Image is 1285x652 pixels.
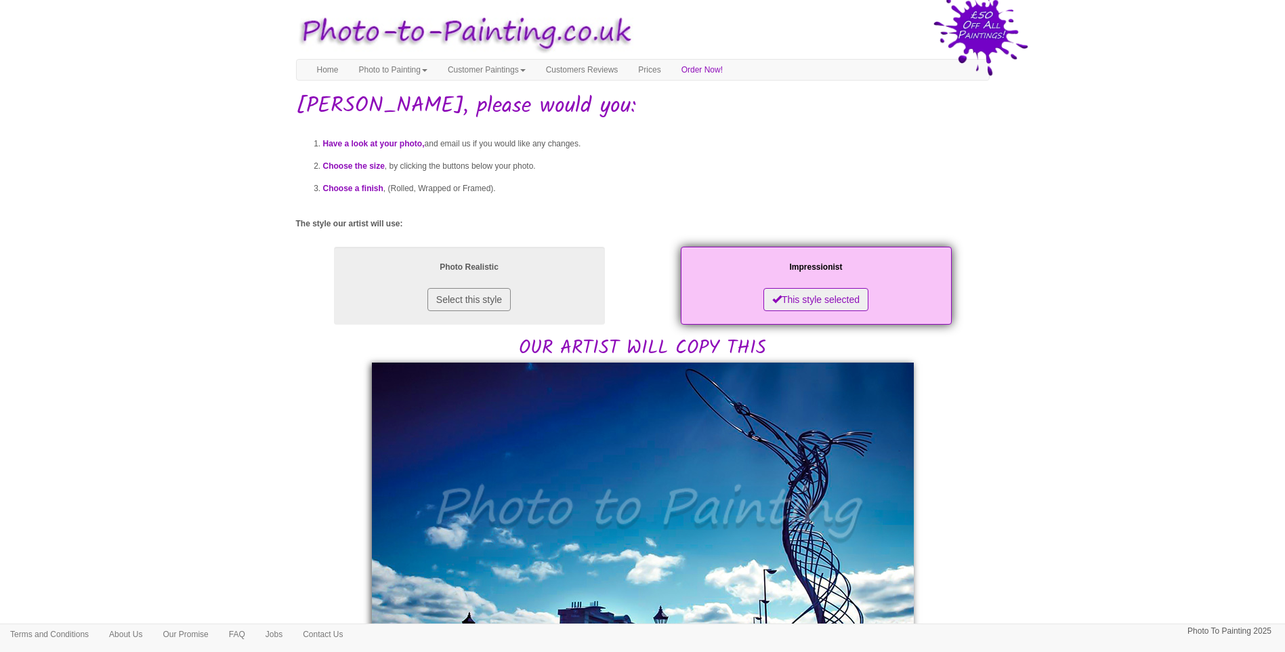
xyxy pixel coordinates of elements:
[99,624,152,645] a: About Us
[296,243,990,359] h2: OUR ARTIST WILL COPY THIS
[536,60,629,80] a: Customers Reviews
[349,60,438,80] a: Photo to Painting
[219,624,255,645] a: FAQ
[323,155,990,178] li: , by clicking the buttons below your photo.
[323,161,385,171] span: Choose the size
[323,139,425,148] span: Have a look at your photo,
[427,288,511,311] button: Select this style
[694,260,938,274] p: Impressionist
[671,60,733,80] a: Order Now!
[763,288,868,311] button: This style selected
[296,94,990,118] h1: [PERSON_NAME], please would you:
[1187,624,1271,638] p: Photo To Painting 2025
[307,60,349,80] a: Home
[323,133,990,155] li: and email us if you would like any changes.
[347,260,591,274] p: Photo Realistic
[323,178,990,200] li: , (Rolled, Wrapped or Framed).
[293,624,353,645] a: Contact Us
[628,60,671,80] a: Prices
[289,7,636,59] img: Photo to Painting
[438,60,536,80] a: Customer Paintings
[255,624,293,645] a: Jobs
[323,184,383,193] span: Choose a finish
[152,624,218,645] a: Our Promise
[296,218,403,230] label: The style our artist will use:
